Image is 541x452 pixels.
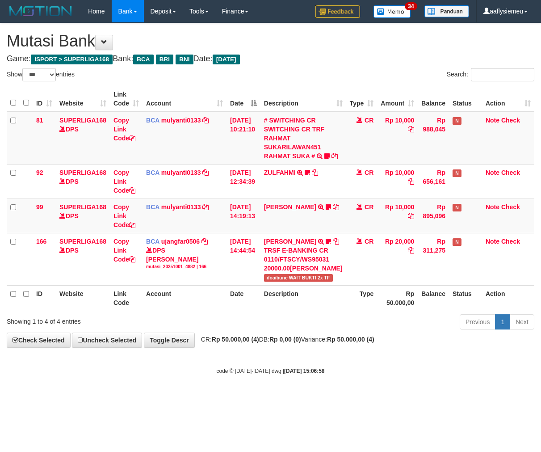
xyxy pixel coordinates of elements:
a: Copy Link Code [113,117,135,142]
a: SUPERLIGA168 [59,203,106,211]
img: MOTION_logo.png [7,4,75,18]
span: 92 [36,169,43,176]
a: Uncheck Selected [72,333,142,348]
a: SUPERLIGA168 [59,117,106,124]
a: Next [510,314,534,329]
a: mulyanti0133 [161,117,201,124]
strong: Rp 50.000,00 (4) [327,336,374,343]
span: 99 [36,203,43,211]
span: ISPORT > SUPERLIGA168 [31,55,113,64]
a: Copy Rp 20,000 to clipboard [408,247,414,254]
td: Rp 311,275 [418,233,449,285]
a: Toggle Descr [144,333,195,348]
a: Copy NOVEN ELING PRAYOG to clipboard [333,238,339,245]
span: Has Note [453,117,461,125]
span: BCA [146,169,159,176]
h4: Game: Bank: Date: [7,55,534,63]
td: DPS [56,233,110,285]
td: Rp 10,000 [377,112,418,165]
a: 1 [495,314,510,329]
span: BCA [146,238,159,245]
a: ZULFAHMI [264,169,296,176]
span: CR [365,169,373,176]
a: Check [501,117,520,124]
strong: Rp 50.000,00 (4) [212,336,259,343]
th: Account [143,285,226,311]
div: DPS [PERSON_NAME] [146,246,223,270]
a: SUPERLIGA168 [59,169,106,176]
input: Search: [471,68,534,81]
td: Rp 988,045 [418,112,449,165]
th: Action [482,285,534,311]
td: DPS [56,164,110,199]
span: BRI [156,55,173,64]
td: Rp 656,161 [418,164,449,199]
th: Balance [418,285,449,311]
span: doaibune WAIT BUKTI 2x TF [264,274,333,282]
span: Has Note [453,204,461,211]
label: Show entries [7,68,75,81]
td: [DATE] 12:34:39 [226,164,260,199]
th: Account: activate to sort column ascending [143,86,226,112]
span: CR [365,117,373,124]
a: Copy ujangfar0506 to clipboard [201,238,208,245]
th: Link Code: activate to sort column ascending [110,86,143,112]
span: 166 [36,238,46,245]
th: Action: activate to sort column ascending [482,86,534,112]
td: Rp 20,000 [377,233,418,285]
a: mulyanti0133 [161,203,201,211]
td: Rp 895,096 [418,199,449,233]
a: Copy mulyanti0133 to clipboard [202,203,209,211]
a: mulyanti0133 [161,169,201,176]
th: Date [226,285,260,311]
strong: [DATE] 15:06:58 [284,368,324,374]
span: BCA [146,203,159,211]
td: Rp 10,000 [377,199,418,233]
th: ID [33,285,56,311]
a: [PERSON_NAME] [264,238,316,245]
span: BCA [133,55,153,64]
a: Check [501,169,520,176]
img: panduan.png [424,5,469,17]
td: DPS [56,199,110,233]
strong: Rp 0,00 (0) [269,336,301,343]
th: Type: activate to sort column ascending [346,86,377,112]
div: Showing 1 to 4 of 4 entries [7,313,219,326]
td: DPS [56,112,110,165]
select: Showentries [22,68,56,81]
th: Date: activate to sort column descending [226,86,260,112]
th: Description [260,285,346,311]
a: Note [486,117,499,124]
a: Copy ZULFAHMI to clipboard [312,169,318,176]
th: ID: activate to sort column ascending [33,86,56,112]
td: [DATE] 14:19:13 [226,199,260,233]
h1: Mutasi Bank [7,32,534,50]
span: [DATE] [213,55,240,64]
a: Copy mulyanti0133 to clipboard [202,117,209,124]
a: Check [501,203,520,211]
td: [DATE] 14:44:54 [226,233,260,285]
a: Note [486,203,499,211]
th: Amount: activate to sort column ascending [377,86,418,112]
label: Search: [447,68,534,81]
a: Copy Link Code [113,169,135,194]
a: [PERSON_NAME] [264,203,316,211]
th: Website [56,285,110,311]
th: Link Code [110,285,143,311]
a: Check [501,238,520,245]
a: Note [486,169,499,176]
a: Copy Rp 10,000 to clipboard [408,178,414,185]
span: CR [365,238,373,245]
span: 81 [36,117,43,124]
a: Previous [460,314,495,329]
img: Feedback.jpg [315,5,360,18]
td: [DATE] 10:21:10 [226,112,260,165]
a: Copy MUHAMMAD REZA to clipboard [333,203,339,211]
span: 34 [405,2,417,10]
span: BCA [146,117,159,124]
a: Copy Rp 10,000 to clipboard [408,126,414,133]
span: Has Note [453,238,461,246]
a: # SWITCHING CR SWITCHING CR TRF RAHMAT SUKARILAWAN451 RAHMAT SUKA # [264,117,324,160]
span: BNI [176,55,193,64]
th: Status [449,285,482,311]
